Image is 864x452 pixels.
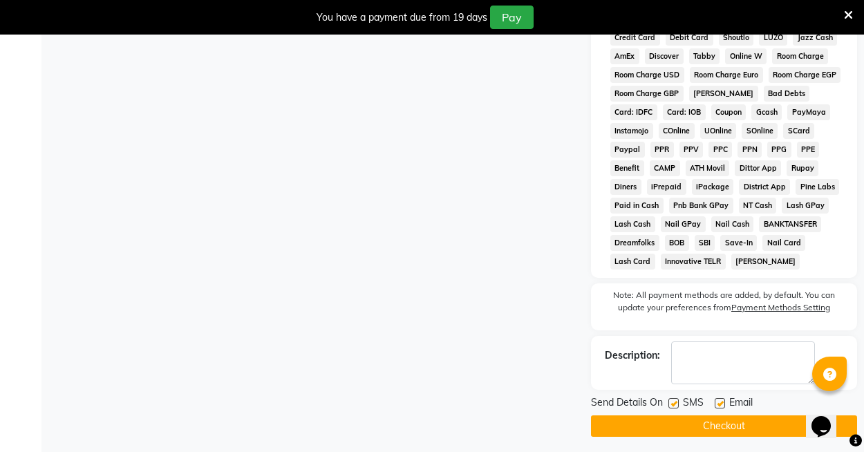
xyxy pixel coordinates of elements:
span: Instamojo [610,123,653,139]
span: [PERSON_NAME] [731,254,800,270]
span: PPR [650,142,674,158]
span: Discover [645,48,684,64]
span: Tabby [689,48,720,64]
span: Paid in Cash [610,198,664,214]
span: SCard [783,123,814,139]
div: You have a payment due from 19 days [317,10,487,25]
span: PPN [738,142,762,158]
span: Dittor App [735,160,781,176]
span: Lash GPay [782,198,829,214]
span: Room Charge USD [610,67,684,83]
span: Diners [610,179,641,195]
span: Nail Card [762,235,805,251]
span: UOnline [700,123,737,139]
span: BOB [665,235,689,251]
span: [PERSON_NAME] [689,86,758,102]
span: Lash Card [610,254,655,270]
span: PPV [679,142,704,158]
span: LUZO [759,30,787,46]
span: iPrepaid [647,179,686,195]
span: Card: IDFC [610,104,657,120]
span: Debit Card [666,30,713,46]
span: Room Charge EGP [769,67,841,83]
span: Send Details On [591,395,663,413]
span: SOnline [742,123,778,139]
span: Online W [725,48,767,64]
span: COnline [659,123,695,139]
span: NT Cash [739,198,777,214]
span: PayMaya [787,104,830,120]
span: Card: IOB [663,104,706,120]
label: Payment Methods Setting [731,301,830,314]
span: Email [729,395,753,413]
span: Pnb Bank GPay [669,198,733,214]
span: Benefit [610,160,644,176]
span: Dreamfolks [610,235,659,251]
span: AmEx [610,48,639,64]
span: Rupay [787,160,818,176]
span: Room Charge Euro [690,67,763,83]
button: Pay [490,6,534,29]
span: PPE [797,142,820,158]
span: Save-In [720,235,757,251]
span: Jazz Cash [793,30,837,46]
span: Gcash [751,104,782,120]
span: PPG [767,142,791,158]
span: Bad Debts [764,86,810,102]
span: Credit Card [610,30,660,46]
span: BANKTANSFER [759,216,821,232]
span: PPC [708,142,732,158]
span: Pine Labs [796,179,839,195]
span: District App [739,179,790,195]
div: Description: [605,348,660,363]
span: Nail GPay [661,216,706,232]
span: ATH Movil [686,160,730,176]
span: Room Charge [772,48,828,64]
label: Note: All payment methods are added, by default. You can update your preferences from [605,289,843,319]
span: iPackage [692,179,734,195]
span: Room Charge GBP [610,86,684,102]
span: Coupon [711,104,746,120]
span: Innovative TELR [661,254,726,270]
span: Lash Cash [610,216,655,232]
span: Paypal [610,142,645,158]
span: Shoutlo [719,30,754,46]
span: CAMP [650,160,680,176]
button: Checkout [591,415,857,437]
span: Nail Cash [711,216,754,232]
span: SBI [695,235,715,251]
iframe: chat widget [806,397,850,438]
span: SMS [683,395,704,413]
